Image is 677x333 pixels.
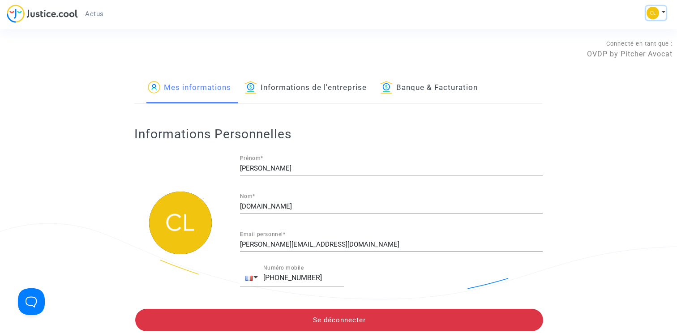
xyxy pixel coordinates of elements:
img: f0b917ab549025eb3af43f3c4438ad5d [647,7,659,19]
iframe: Help Scout Beacon - Open [18,288,45,315]
img: icon-banque.svg [380,81,393,94]
img: f0b917ab549025eb3af43f3c4438ad5d [149,192,212,254]
h2: Informations Personnelles [134,126,542,142]
button: Se déconnecter [135,309,543,331]
span: Actus [85,10,104,18]
a: Mes informations [148,73,231,103]
span: Connecté en tant que : [606,40,673,47]
a: Banque & Facturation [380,73,478,103]
img: jc-logo.svg [7,4,78,23]
a: Informations de l'entreprise [244,73,367,103]
a: Actus [78,7,111,21]
img: icon-passager.svg [148,81,160,94]
img: icon-banque.svg [244,81,257,94]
